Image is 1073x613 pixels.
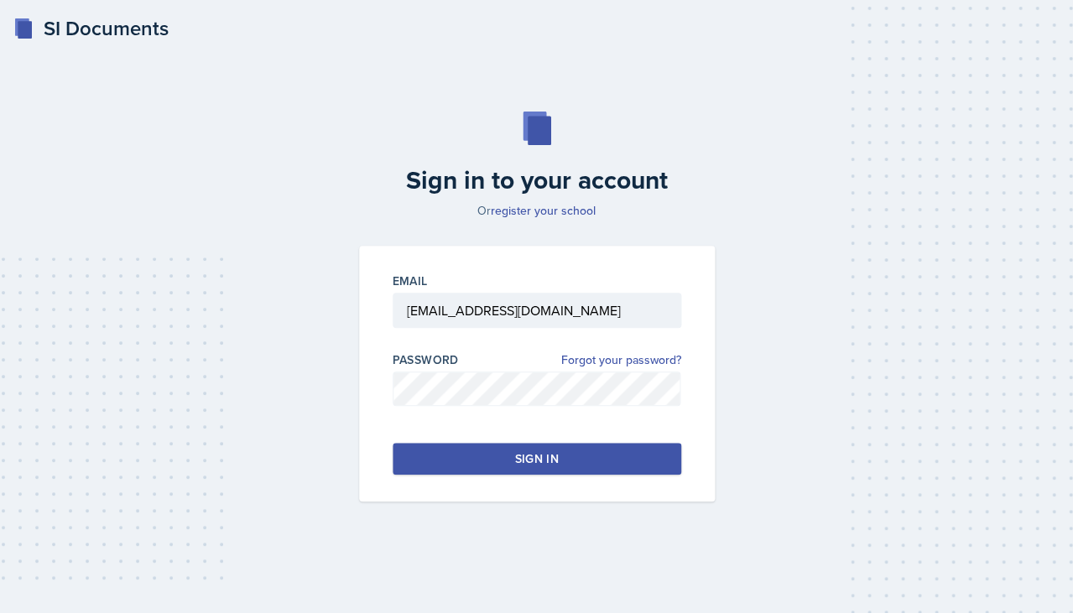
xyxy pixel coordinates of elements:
h2: Sign in to your account [349,165,725,195]
input: Email [393,293,681,328]
label: Email [393,273,428,289]
div: Sign in [514,450,558,467]
a: register your school [491,202,596,219]
button: Sign in [393,443,681,475]
label: Password [393,351,459,368]
p: Or [349,202,725,219]
a: SI Documents [13,13,169,44]
a: Forgot your password? [561,351,681,369]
